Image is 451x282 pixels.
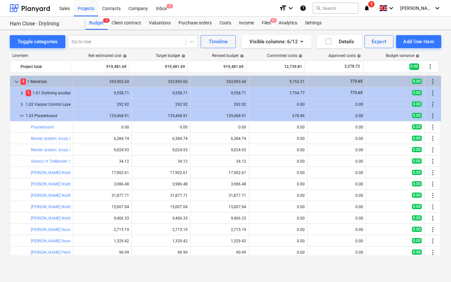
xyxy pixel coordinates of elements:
button: Toggle categories [10,35,65,48]
button: Add line-item [396,35,441,48]
div: Budget variance [386,53,419,58]
i: keyboard_arrow_down [387,4,395,12]
div: 9,024.93 [135,148,188,152]
span: More actions [426,63,434,71]
div: Add line-item [403,37,434,46]
div: 1.03 Plasterboard [26,111,71,121]
div: 0.00 [252,102,305,107]
div: 34.12 [135,159,188,164]
span: More actions [429,203,437,211]
span: 0.00 [412,238,422,243]
span: 1 [26,90,31,96]
div: 90.99 [193,250,246,255]
span: More actions [429,78,437,86]
a: [PERSON_NAME] Wallboard 15mm x 1200mm x 3000mm [31,216,133,221]
span: 0.00 [412,193,422,198]
div: 0.00 [252,193,305,198]
span: 0.00 [409,63,419,70]
div: 0.00 [252,239,305,243]
div: 919,481.69 [73,61,126,72]
span: 773.65 [350,79,363,84]
div: 17,902.61 [193,170,246,175]
div: 292.92 [76,102,129,107]
div: Valuations [145,17,175,30]
div: 0.00 [310,114,363,118]
span: 0.00 [412,170,422,175]
div: Toggle categories [18,37,58,46]
div: 9,558.71 [76,91,129,95]
div: Ham Close - Drylining [10,20,77,27]
div: 9,558.71 [135,91,188,95]
iframe: Chat Widget [418,251,451,282]
div: 0.00 [310,182,363,186]
a: Analytics [275,17,301,30]
span: More actions [429,112,437,120]
a: Glasroc H TileBacker 12.5MM, 1200 x 3000 [31,159,106,164]
div: 9,024.93 [193,148,246,152]
span: 0.00 [412,136,422,141]
div: 31,877.71 [193,193,246,198]
span: 3 [20,78,26,85]
span: 4 [166,4,173,8]
div: 1,329.42 [76,239,129,243]
i: notifications [364,4,370,12]
div: 0.00 [252,182,305,186]
span: [PERSON_NAME] [400,6,433,11]
span: More actions [429,101,437,108]
div: 31,877.71 [135,193,188,198]
button: Timeline [201,35,236,48]
div: 0.00 [310,227,363,232]
div: 2,715.19 [76,227,129,232]
a: [PERSON_NAME] Wallboard 15mm x 1200mm x 2400mm [31,205,133,209]
div: 353,903.60 [135,79,188,84]
a: Files9+ [258,17,275,30]
span: More actions [429,123,437,131]
div: 0.00 [135,125,188,129]
a: Settings [301,17,325,30]
a: Income [235,17,258,30]
span: 3,278.72 [344,64,361,69]
div: 90.99 [135,250,188,255]
span: 0.00 [412,249,422,255]
div: 9,406.33 [135,216,188,221]
span: help [414,54,419,58]
span: help [239,54,244,58]
span: 0.00 [412,204,422,209]
span: 0.00 [412,124,422,129]
div: 1,329.42 [135,239,188,243]
div: 15,007.04 [193,205,246,209]
div: Costs [216,17,235,30]
div: 0.00 [252,136,305,141]
div: 353,903.60 [193,79,246,84]
span: More actions [429,157,437,165]
div: Budget [85,17,108,30]
div: 34.12 [193,159,246,164]
div: 0.00 [252,227,305,232]
div: Export [372,37,387,46]
span: 9+ [270,18,277,23]
div: 0.00 [252,148,305,152]
div: Line-item [10,53,71,58]
div: 6,384.74 [135,136,188,141]
span: 1 [368,1,375,7]
div: 135,468.91 [193,114,246,118]
a: [PERSON_NAME] Wallboard 12.5mm x 1200mm x 2400mm [31,170,136,175]
span: keyboard_arrow_right [18,101,26,108]
div: Timeline [209,37,228,46]
span: More actions [429,169,437,177]
div: Details [325,37,354,46]
span: help [297,54,302,58]
div: 0.00 [310,136,363,141]
span: More actions [429,180,437,188]
div: 0.00 [193,125,246,129]
span: 0.00 [412,90,422,95]
span: 773.65 [350,90,363,95]
span: 0.00 [412,147,422,152]
div: 17,902.61 [135,170,188,175]
div: 0.00 [310,205,363,209]
span: More actions [429,146,437,154]
a: Purchase orders [175,17,216,30]
div: 3,986.48 [76,182,129,186]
